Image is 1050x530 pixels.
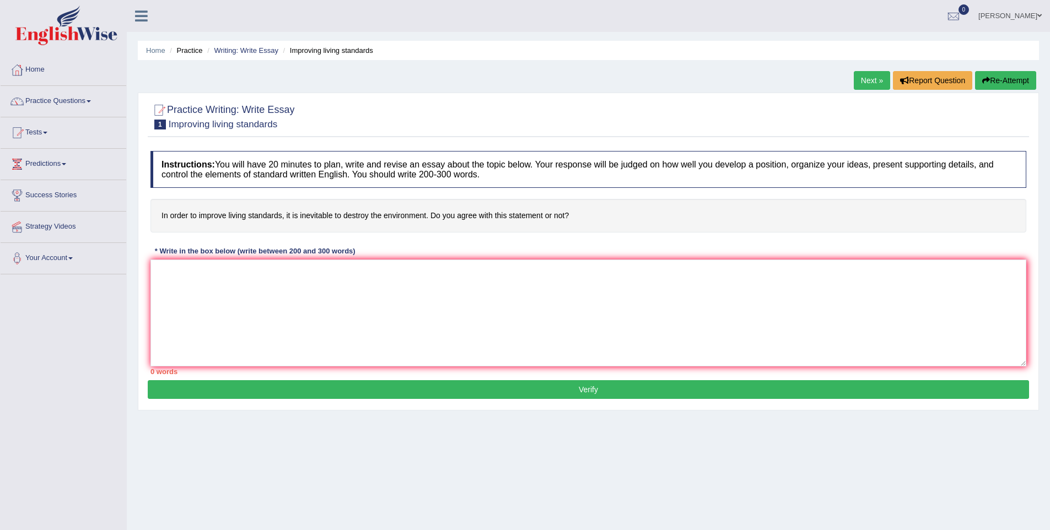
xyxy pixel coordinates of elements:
button: Verify [148,380,1029,399]
h2: Practice Writing: Write Essay [150,102,294,129]
a: Next » [854,71,890,90]
button: Re-Attempt [975,71,1036,90]
a: Writing: Write Essay [214,46,278,55]
div: 0 words [150,366,1026,377]
span: 1 [154,120,166,129]
a: Success Stories [1,180,126,208]
span: 0 [959,4,970,15]
div: * Write in the box below (write between 200 and 300 words) [150,246,359,257]
b: Instructions: [161,160,215,169]
h4: In order to improve living standards, it is inevitable to destroy the environment. Do you agree w... [150,199,1026,232]
a: Strategy Videos [1,212,126,239]
a: Practice Questions [1,86,126,113]
a: Home [1,55,126,82]
a: Your Account [1,243,126,271]
a: Home [146,46,165,55]
h4: You will have 20 minutes to plan, write and revise an essay about the topic below. Your response ... [150,151,1026,188]
button: Report Question [893,71,972,90]
li: Practice [167,45,202,56]
a: Predictions [1,149,126,176]
small: Improving living standards [169,119,277,129]
a: Tests [1,117,126,145]
li: Improving living standards [281,45,373,56]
